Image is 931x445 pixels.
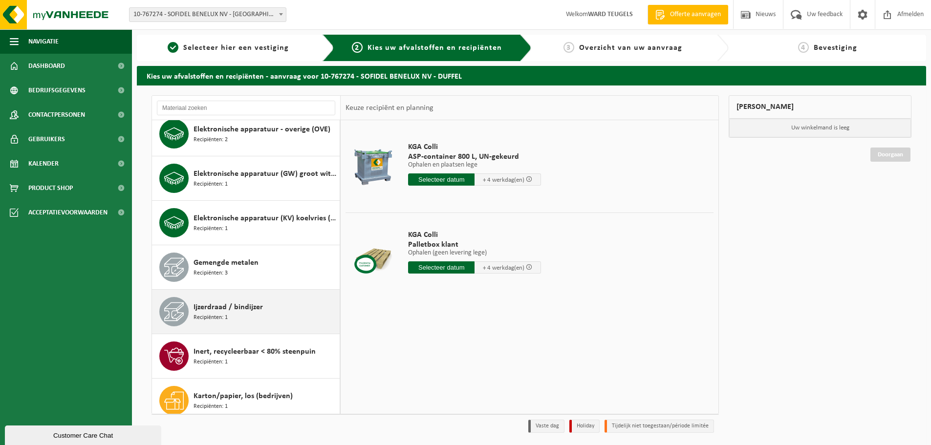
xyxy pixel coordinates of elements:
span: 4 [798,42,809,53]
span: Bevestiging [814,44,857,52]
span: Kalender [28,151,59,176]
h2: Kies uw afvalstoffen en recipiënten - aanvraag voor 10-767274 - SOFIDEL BENELUX NV - DUFFEL [137,66,926,85]
span: Recipiënten: 1 [194,402,228,411]
span: 2 [352,42,363,53]
button: Ijzerdraad / bindijzer Recipiënten: 1 [152,290,340,334]
span: Acceptatievoorwaarden [28,200,108,225]
input: Materiaal zoeken [157,101,335,115]
strong: WARD TEUGELS [588,11,633,18]
button: Karton/papier, los (bedrijven) Recipiënten: 1 [152,379,340,423]
span: Inert, recycleerbaar < 80% steenpuin [194,346,316,358]
span: Elektronische apparatuur (GW) groot wit (huishoudelijk) [194,168,337,180]
span: Gemengde metalen [194,257,259,269]
span: 3 [563,42,574,53]
button: Elektronische apparatuur (GW) groot wit (huishoudelijk) Recipiënten: 1 [152,156,340,201]
span: ASP-container 800 L, UN-gekeurd [408,152,541,162]
input: Selecteer datum [408,261,475,274]
div: [PERSON_NAME] [729,95,911,119]
span: 10-767274 - SOFIDEL BENELUX NV - DUFFEL [130,8,286,21]
button: Inert, recycleerbaar < 80% steenpuin Recipiënten: 1 [152,334,340,379]
input: Selecteer datum [408,173,475,186]
span: Ijzerdraad / bindijzer [194,301,263,313]
button: Elektronische apparatuur - overige (OVE) Recipiënten: 2 [152,112,340,156]
span: Kies uw afvalstoffen en recipiënten [368,44,502,52]
span: 1 [168,42,178,53]
span: Palletbox klant [408,240,541,250]
a: Doorgaan [870,148,910,162]
span: Bedrijfsgegevens [28,78,86,103]
button: Gemengde metalen Recipiënten: 3 [152,245,340,290]
span: + 4 werkdag(en) [483,177,524,183]
a: 1Selecteer hier een vestiging [142,42,315,54]
span: Selecteer hier een vestiging [183,44,289,52]
span: Recipiënten: 1 [194,358,228,367]
li: Vaste dag [528,420,564,433]
span: Dashboard [28,54,65,78]
p: Ophalen (geen levering lege) [408,250,541,256]
span: 10-767274 - SOFIDEL BENELUX NV - DUFFEL [129,7,286,22]
span: Elektronische apparatuur - overige (OVE) [194,124,330,135]
li: Tijdelijk niet toegestaan/période limitée [605,420,714,433]
span: KGA Colli [408,230,541,240]
a: Offerte aanvragen [648,5,728,24]
span: Recipiënten: 1 [194,313,228,322]
div: Keuze recipiënt en planning [341,96,438,120]
span: Product Shop [28,176,73,200]
span: KGA Colli [408,142,541,152]
p: Uw winkelmand is leeg [729,119,911,137]
span: Elektronische apparatuur (KV) koelvries (huishoudelijk) [194,212,337,224]
span: Contactpersonen [28,103,85,127]
span: Recipiënten: 1 [194,180,228,189]
span: Offerte aanvragen [668,10,723,20]
span: Recipiënten: 1 [194,224,228,233]
span: Overzicht van uw aanvraag [579,44,682,52]
iframe: chat widget [5,424,163,445]
span: Karton/papier, los (bedrijven) [194,390,293,402]
span: + 4 werkdag(en) [483,265,524,271]
span: Recipiënten: 3 [194,269,228,278]
p: Ophalen en plaatsen lege [408,162,541,169]
span: Recipiënten: 2 [194,135,228,145]
li: Holiday [569,420,600,433]
button: Elektronische apparatuur (KV) koelvries (huishoudelijk) Recipiënten: 1 [152,201,340,245]
span: Gebruikers [28,127,65,151]
span: Navigatie [28,29,59,54]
